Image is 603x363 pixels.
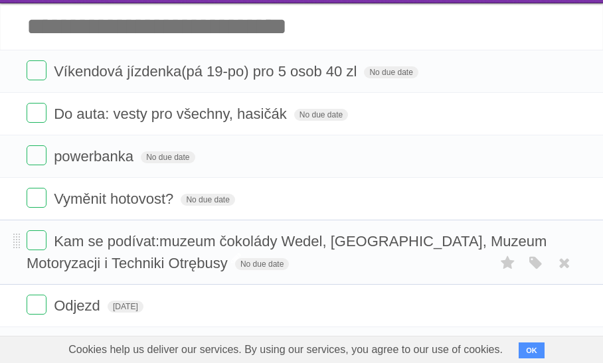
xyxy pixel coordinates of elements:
[54,190,177,207] span: Vyměnit hotovost?
[27,295,46,315] label: Done
[54,297,104,314] span: Odjezd
[27,188,46,208] label: Done
[519,342,545,358] button: OK
[54,63,360,80] span: Víkendová jízdenka(pá 19-po) pro 5 osob 40 zl
[181,194,234,206] span: No due date
[235,258,289,270] span: No due date
[27,145,46,165] label: Done
[27,103,46,123] label: Done
[495,252,521,274] label: Star task
[141,151,195,163] span: No due date
[27,60,46,80] label: Done
[27,230,46,250] label: Done
[294,109,348,121] span: No due date
[108,301,143,313] span: [DATE]
[55,336,516,363] span: Cookies help us deliver our services. By using our services, you agree to our use of cookies.
[54,106,290,122] span: Do auta: vesty pro všechny, hasičák
[27,233,547,271] span: Kam se podívat:muzeum čokolády Wedel, [GEOGRAPHIC_DATA], Muzeum Motoryzacji i Techniki Otrębusy
[54,148,137,165] span: powerbanka
[364,66,418,78] span: No due date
